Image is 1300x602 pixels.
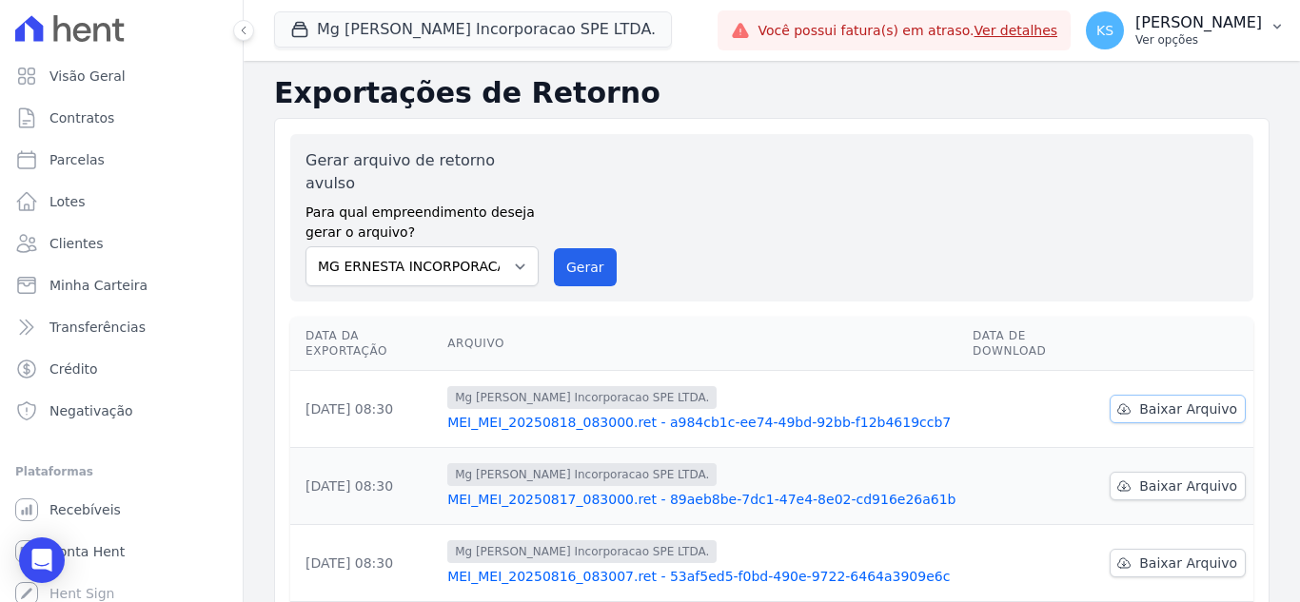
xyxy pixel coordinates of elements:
span: Conta Hent [49,542,125,561]
label: Gerar arquivo de retorno avulso [305,149,539,195]
span: Lotes [49,192,86,211]
th: Data de Download [965,317,1102,371]
span: KS [1096,24,1113,37]
a: Contratos [8,99,235,137]
span: Baixar Arquivo [1139,553,1237,573]
th: Data da Exportação [290,317,440,371]
span: Crédito [49,359,98,379]
button: Mg [PERSON_NAME] Incorporacao SPE LTDA. [274,11,672,48]
button: KS [PERSON_NAME] Ver opções [1071,4,1300,57]
span: Baixar Arquivo [1139,476,1237,495]
a: Baixar Arquivo [1110,549,1246,577]
a: Ver detalhes [975,23,1058,38]
th: Arquivo [440,317,965,371]
a: Parcelas [8,141,235,179]
span: Você possui fatura(s) em atraso. [758,21,1057,41]
span: Mg [PERSON_NAME] Incorporacao SPE LTDA. [447,463,717,486]
td: [DATE] 08:30 [290,525,440,602]
a: Minha Carteira [8,266,235,304]
a: Negativação [8,392,235,430]
span: Parcelas [49,150,105,169]
a: Baixar Arquivo [1110,472,1246,500]
span: Mg [PERSON_NAME] Incorporacao SPE LTDA. [447,386,717,409]
a: Lotes [8,183,235,221]
a: Clientes [8,224,235,262]
p: [PERSON_NAME] [1135,13,1262,32]
span: Clientes [49,234,103,253]
span: Minha Carteira [49,276,148,295]
td: [DATE] 08:30 [290,371,440,448]
div: Plataformas [15,460,227,483]
a: MEI_MEI_20250817_083000.ret - 89aeb8be-7dc1-47e4-8e02-cd916e26a61b [447,490,957,509]
a: Baixar Arquivo [1110,395,1246,423]
div: Open Intercom Messenger [19,537,65,583]
h2: Exportações de Retorno [274,76,1270,110]
span: Mg [PERSON_NAME] Incorporacao SPE LTDA. [447,540,717,563]
span: Negativação [49,401,133,420]
span: Contratos [49,108,114,127]
a: MEI_MEI_20250816_083007.ret - 53af5ed5-f0bd-490e-9722-6464a3909e6c [447,567,957,586]
a: Crédito [8,350,235,388]
a: MEI_MEI_20250818_083000.ret - a984cb1c-ee74-49bd-92bb-f12b4619ccb7 [447,413,957,432]
span: Recebíveis [49,500,121,519]
td: [DATE] 08:30 [290,448,440,525]
a: Recebíveis [8,491,235,529]
a: Visão Geral [8,57,235,95]
label: Para qual empreendimento deseja gerar o arquivo? [305,195,539,243]
a: Conta Hent [8,533,235,571]
span: Visão Geral [49,67,126,86]
span: Transferências [49,318,146,337]
button: Gerar [554,248,617,286]
a: Transferências [8,308,235,346]
p: Ver opções [1135,32,1262,48]
span: Baixar Arquivo [1139,399,1237,418]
